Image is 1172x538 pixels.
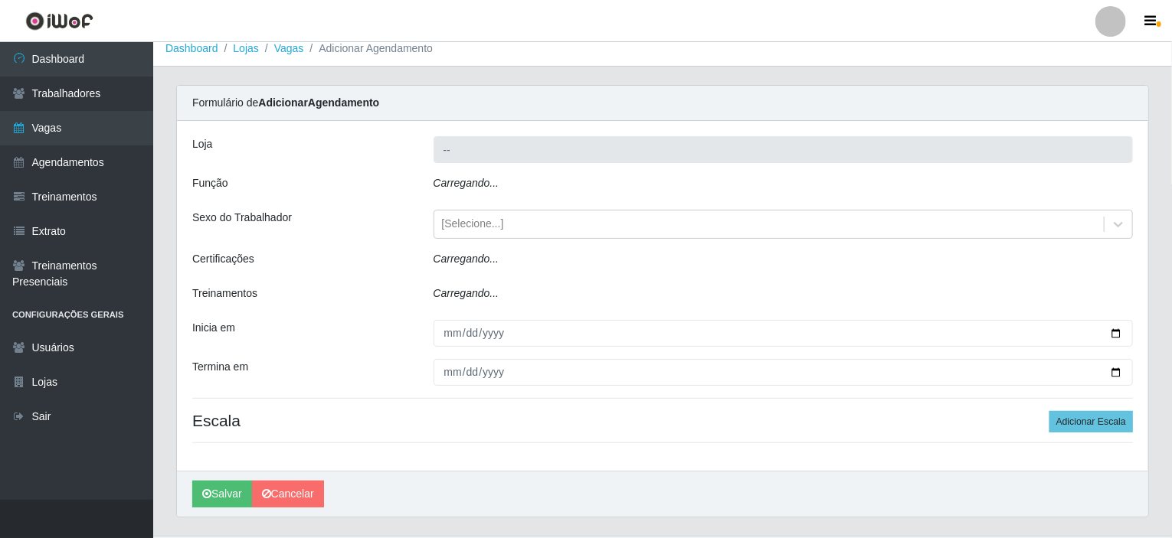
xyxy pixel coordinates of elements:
label: Certificações [192,251,254,267]
button: Salvar [192,481,252,507]
nav: breadcrumb [153,31,1172,67]
label: Treinamentos [192,285,257,302]
input: 00/00/0000 [434,320,1134,347]
i: Carregando... [434,287,499,299]
a: Vagas [274,42,304,54]
button: Adicionar Escala [1049,411,1133,432]
a: Cancelar [252,481,324,507]
label: Sexo do Trabalhador [192,210,292,226]
h4: Escala [192,411,1133,430]
label: Loja [192,136,212,152]
label: Inicia em [192,320,235,336]
label: Função [192,175,228,191]
i: Carregando... [434,253,499,265]
img: CoreUI Logo [25,11,93,31]
i: Carregando... [434,177,499,189]
strong: Adicionar Agendamento [258,96,379,109]
li: Adicionar Agendamento [303,41,433,57]
div: [Selecione...] [442,217,504,233]
input: 00/00/0000 [434,359,1134,386]
div: Formulário de [177,86,1148,121]
label: Termina em [192,359,248,375]
a: Dashboard [165,42,218,54]
a: Lojas [233,42,258,54]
